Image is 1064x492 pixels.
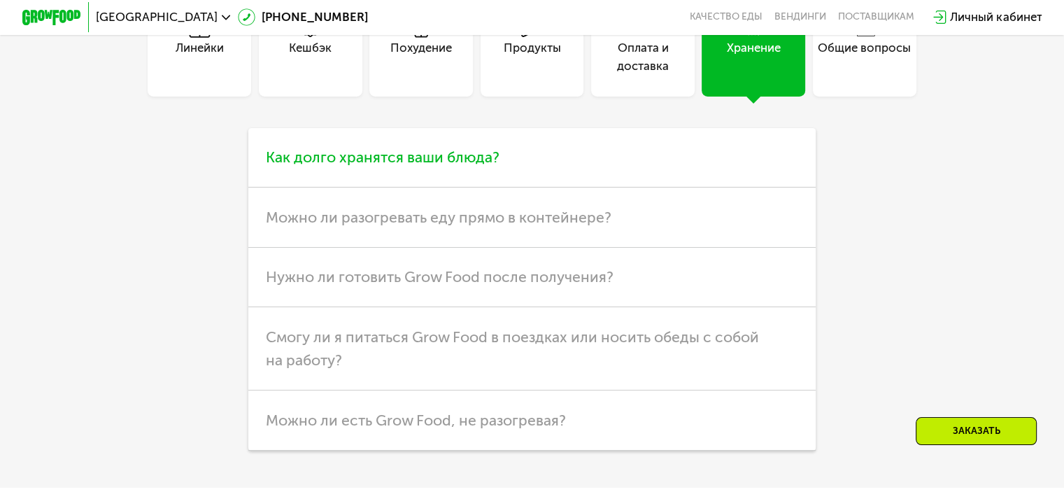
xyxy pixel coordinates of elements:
a: Вендинги [774,11,826,23]
div: Кешбэк [289,39,332,75]
span: Нужно ли готовить Grow Food после получения? [266,268,613,286]
div: Личный кабинет [950,8,1042,26]
div: Похудение [390,39,452,75]
span: Можно ли разогревать еду прямо в контейнере? [266,209,611,226]
a: [PHONE_NUMBER] [238,8,368,26]
a: Качество еды [690,11,762,23]
div: Заказать [916,417,1037,445]
div: Линейки [176,39,224,75]
div: Оплата и доставка [591,39,695,75]
span: [GEOGRAPHIC_DATA] [96,11,218,23]
span: Как долго хранятся ваши блюда? [266,148,499,166]
div: поставщикам [838,11,914,23]
span: Можно ли есть Grow Food, не разогревая? [266,412,566,429]
div: Продукты [504,39,561,75]
div: Общие вопросы [818,39,911,75]
span: Смогу ли я питаться Grow Food в поездках или носить обеды с собой на работу? [266,328,759,370]
div: Хранение [727,39,781,75]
